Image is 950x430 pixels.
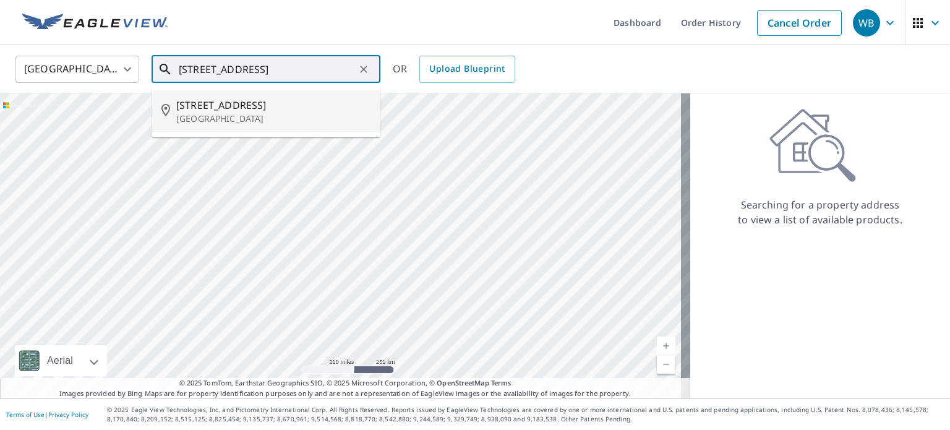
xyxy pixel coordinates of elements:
a: Upload Blueprint [419,56,515,83]
a: Current Level 5, Zoom In [657,337,675,355]
span: [STREET_ADDRESS] [176,98,370,113]
div: Aerial [15,345,107,376]
input: Search by address or latitude-longitude [179,52,355,87]
div: WB [853,9,880,37]
a: Privacy Policy [48,410,88,419]
a: Terms [491,378,511,387]
span: © 2025 TomTom, Earthstar Geographics SIO, © 2025 Microsoft Corporation, © [179,378,511,389]
span: Upload Blueprint [429,61,505,77]
div: [GEOGRAPHIC_DATA] [15,52,139,87]
div: Aerial [43,345,77,376]
a: Current Level 5, Zoom Out [657,355,675,374]
img: EV Logo [22,14,168,32]
div: OR [393,56,515,83]
a: Cancel Order [757,10,842,36]
a: OpenStreetMap [437,378,489,387]
a: Terms of Use [6,410,45,419]
p: [GEOGRAPHIC_DATA] [176,113,370,125]
p: | [6,411,88,418]
button: Clear [355,61,372,78]
p: Searching for a property address to view a list of available products. [737,197,903,227]
p: © 2025 Eagle View Technologies, Inc. and Pictometry International Corp. All Rights Reserved. Repo... [107,405,944,424]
